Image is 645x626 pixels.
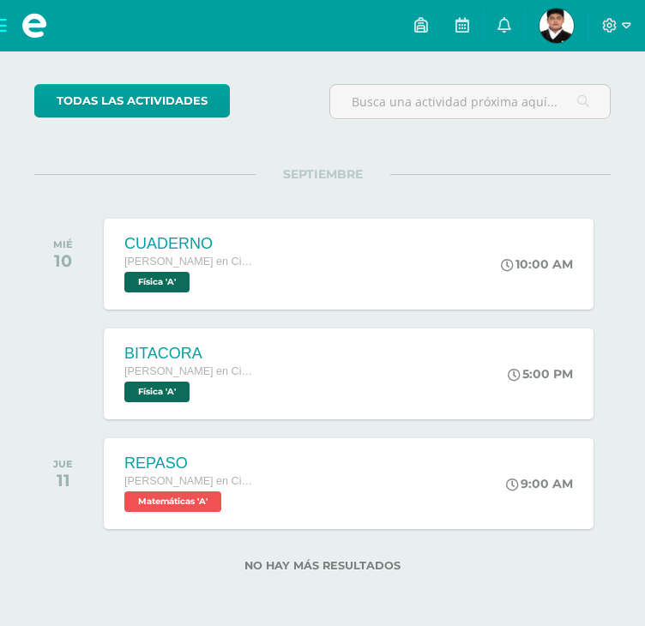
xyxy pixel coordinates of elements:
[124,272,190,292] span: Física 'A'
[330,85,610,118] input: Busca una actividad próxima aquí...
[506,476,573,491] div: 9:00 AM
[124,365,253,377] span: [PERSON_NAME] en Ciencias Biológicas [PERSON_NAME]. CCLL en Ciencias Biológicas
[508,366,573,382] div: 5:00 PM
[124,475,253,487] span: [PERSON_NAME] en Ciencias Biológicas [PERSON_NAME]. CCLL en Ciencias Biológicas
[124,382,190,402] span: Física 'A'
[34,84,230,117] a: todas las Actividades
[124,256,253,268] span: [PERSON_NAME] en Ciencias Biológicas [PERSON_NAME]. CCLL en Ciencias Biológicas
[53,458,73,470] div: JUE
[256,166,390,182] span: SEPTIEMBRE
[501,256,573,272] div: 10:00 AM
[124,345,253,363] div: BITACORA
[124,235,253,253] div: CUADERNO
[124,491,221,512] span: Matemáticas 'A'
[540,9,574,43] img: e34d0fb6ffca6e1e960ae1127c50a343.png
[53,250,73,271] div: 10
[34,559,611,572] label: No hay más resultados
[53,238,73,250] div: MIÉ
[124,454,253,473] div: REPASO
[53,470,73,491] div: 11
